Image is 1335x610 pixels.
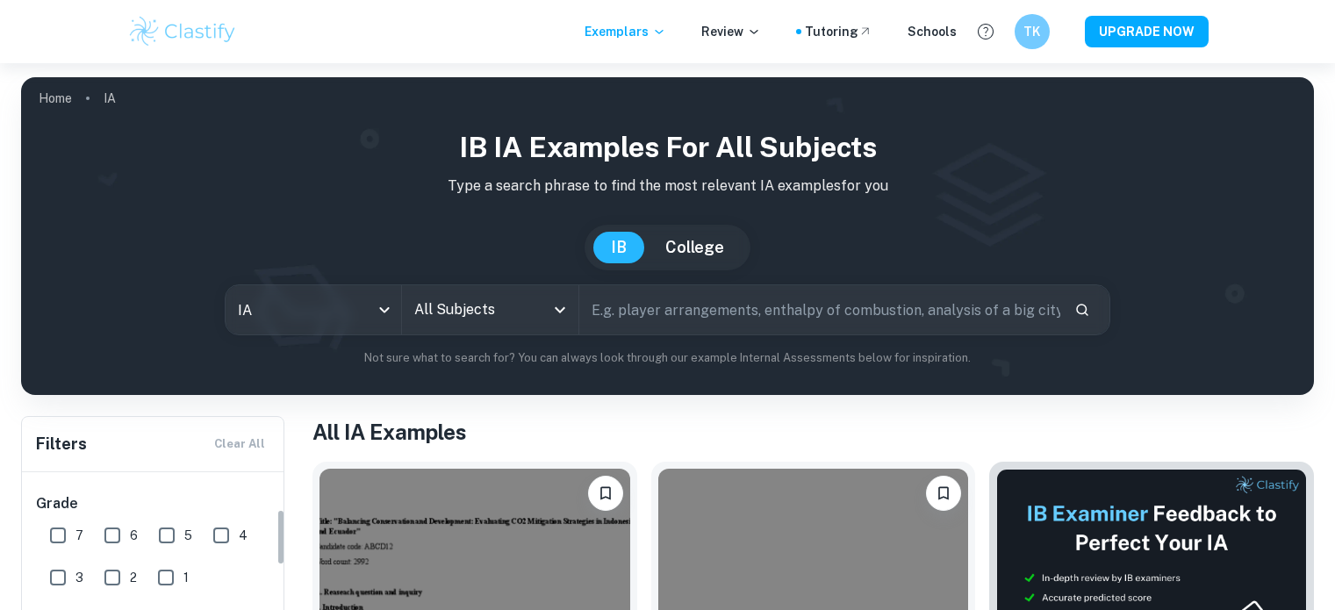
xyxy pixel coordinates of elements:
button: College [648,232,742,263]
button: TK [1015,14,1050,49]
span: 5 [184,526,192,545]
a: Tutoring [805,22,872,41]
span: 7 [75,526,83,545]
img: profile cover [21,77,1314,395]
button: Bookmark [588,476,623,511]
span: 1 [183,568,189,587]
a: Home [39,86,72,111]
h6: Grade [36,493,271,514]
h1: All IA Examples [312,416,1314,448]
div: IA [226,285,401,334]
span: 6 [130,526,138,545]
button: UPGRADE NOW [1085,16,1209,47]
button: Search [1067,295,1097,325]
p: Review [701,22,761,41]
span: 2 [130,568,137,587]
img: Clastify logo [127,14,239,49]
p: IA [104,89,116,108]
span: 3 [75,568,83,587]
h1: IB IA examples for all subjects [35,126,1300,169]
a: Schools [908,22,957,41]
button: IB [593,232,644,263]
h6: Filters [36,432,87,456]
p: Exemplars [585,22,666,41]
p: Not sure what to search for? You can always look through our example Internal Assessments below f... [35,349,1300,367]
input: E.g. player arrangements, enthalpy of combustion, analysis of a big city... [579,285,1060,334]
button: Open [548,298,572,322]
h6: TK [1022,22,1042,41]
button: Bookmark [926,476,961,511]
span: 4 [239,526,248,545]
button: Help and Feedback [971,17,1001,47]
p: Type a search phrase to find the most relevant IA examples for you [35,176,1300,197]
